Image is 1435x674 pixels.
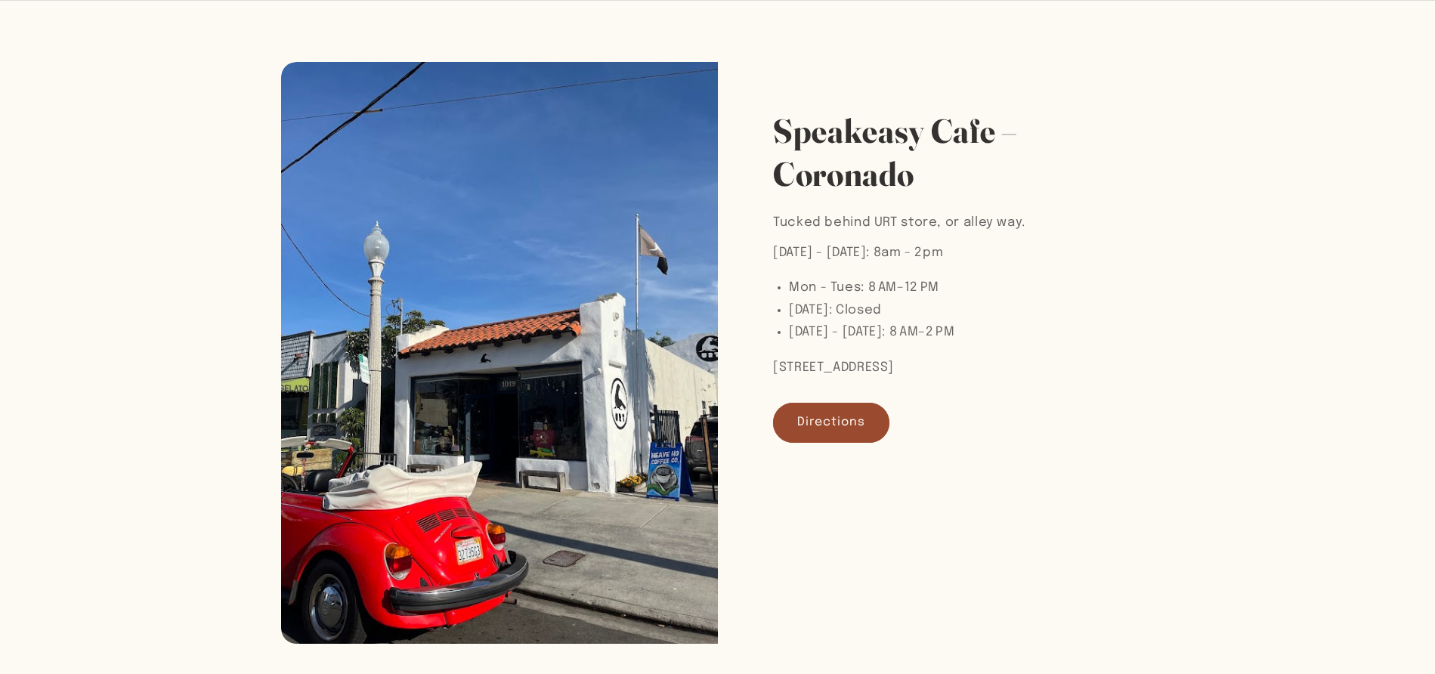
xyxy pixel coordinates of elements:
[789,299,1025,322] li: [DATE]: Closed
[789,321,1025,344] li: [DATE] - [DATE]: 8 AM–2 PM
[773,357,1025,379] p: [STREET_ADDRESS]
[789,277,1025,299] li: Mon - Tues: 8 AM–12 PM
[773,212,1025,234] p: Tucked behind URT store, or alley way.
[773,242,1025,264] p: [DATE] - [DATE]: 8am - 2pm
[773,403,889,443] a: Directions
[773,110,1099,195] h2: Speakeasy Cafe – Coronado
